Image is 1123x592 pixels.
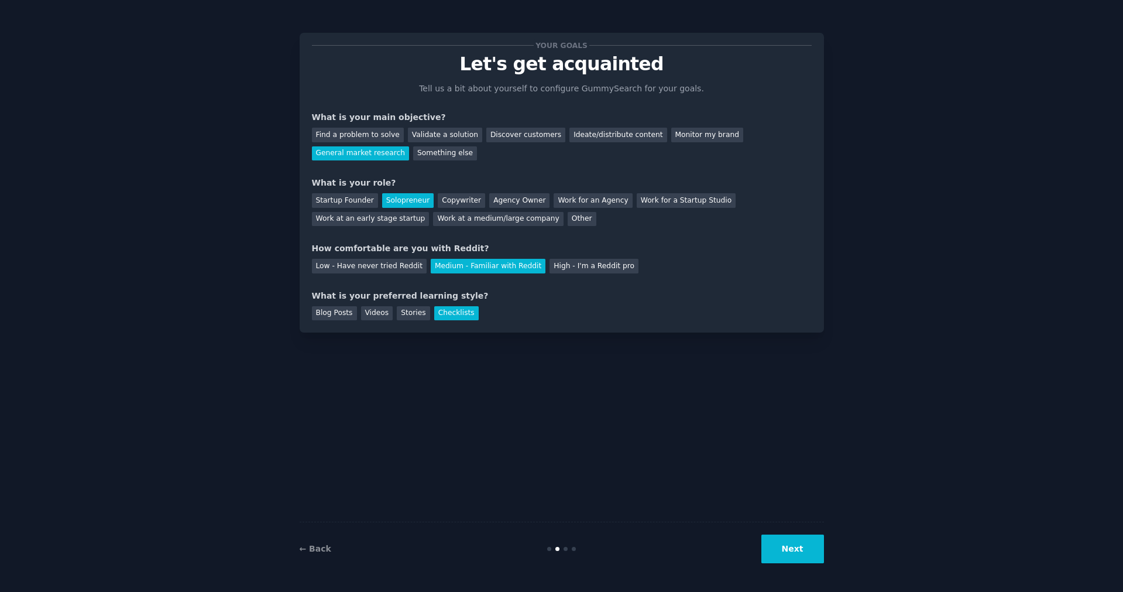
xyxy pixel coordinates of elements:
[382,193,434,208] div: Solopreneur
[671,128,743,142] div: Monitor my brand
[761,535,824,563] button: Next
[568,212,596,227] div: Other
[434,306,479,321] div: Checklists
[312,259,427,273] div: Low - Have never tried Reddit
[312,212,430,227] div: Work at an early stage startup
[312,111,812,124] div: What is your main objective?
[431,259,545,273] div: Medium - Familiar with Reddit
[554,193,632,208] div: Work for an Agency
[550,259,638,273] div: High - I'm a Reddit pro
[433,212,563,227] div: Work at a medium/large company
[397,306,430,321] div: Stories
[438,193,485,208] div: Copywriter
[312,128,404,142] div: Find a problem to solve
[312,242,812,255] div: How comfortable are you with Reddit?
[361,306,393,321] div: Videos
[312,177,812,189] div: What is your role?
[637,193,736,208] div: Work for a Startup Studio
[486,128,565,142] div: Discover customers
[489,193,550,208] div: Agency Owner
[312,146,410,161] div: General market research
[300,544,331,553] a: ← Back
[413,146,477,161] div: Something else
[312,306,357,321] div: Blog Posts
[569,128,667,142] div: Ideate/distribute content
[312,290,812,302] div: What is your preferred learning style?
[312,54,812,74] p: Let's get acquainted
[312,193,378,208] div: Startup Founder
[408,128,482,142] div: Validate a solution
[414,83,709,95] p: Tell us a bit about yourself to configure GummySearch for your goals.
[534,39,590,52] span: Your goals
